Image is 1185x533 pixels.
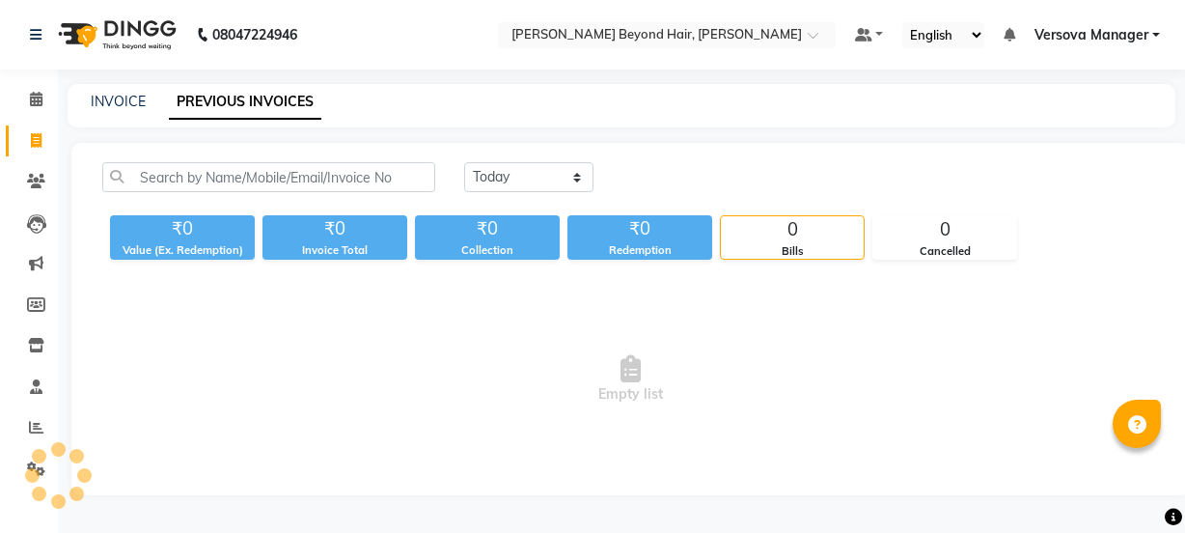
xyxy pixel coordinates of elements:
div: Collection [415,242,560,259]
div: ₹0 [567,215,712,242]
div: Redemption [567,242,712,259]
span: Versova Manager [1034,25,1148,45]
div: Value (Ex. Redemption) [110,242,255,259]
input: Search by Name/Mobile/Email/Invoice No [102,162,435,192]
img: logo [49,8,181,62]
a: PREVIOUS INVOICES [169,85,321,120]
div: 0 [873,216,1016,243]
div: Invoice Total [262,242,407,259]
span: Empty list [102,283,1159,476]
iframe: chat widget [1104,456,1166,514]
div: ₹0 [262,215,407,242]
div: ₹0 [415,215,560,242]
div: 0 [721,216,864,243]
div: Bills [721,243,864,260]
div: Cancelled [873,243,1016,260]
b: 08047224946 [212,8,297,62]
a: INVOICE [91,93,146,110]
div: ₹0 [110,215,255,242]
